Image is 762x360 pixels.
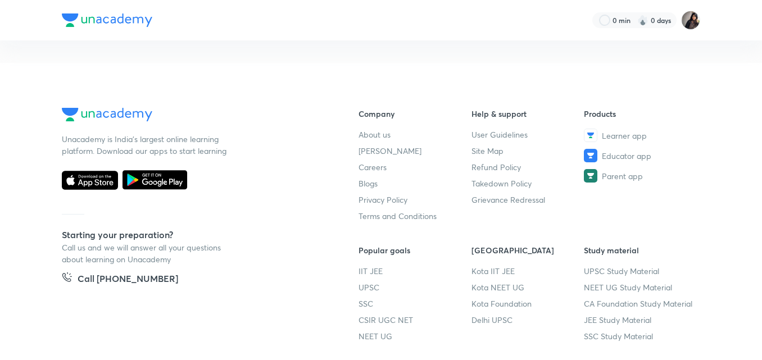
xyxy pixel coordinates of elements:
[637,15,648,26] img: streak
[602,150,651,162] span: Educator app
[78,272,178,288] h5: Call [PHONE_NUMBER]
[62,228,323,241] h5: Starting your preparation?
[584,244,697,256] h6: Study material
[584,149,597,162] img: Educator app
[584,314,697,326] a: JEE Study Material
[359,314,471,326] a: CSIR UGC NET
[471,265,584,277] a: Kota IIT JEE
[602,170,643,182] span: Parent app
[62,108,152,121] img: Company Logo
[602,130,647,142] span: Learner app
[62,133,230,157] p: Unacademy is India’s largest online learning platform. Download our apps to start learning
[471,145,584,157] a: Site Map
[359,177,471,189] a: Blogs
[62,272,178,288] a: Call [PHONE_NUMBER]
[471,161,584,173] a: Refund Policy
[471,194,584,206] a: Grievance Redressal
[359,210,471,222] a: Terms and Conditions
[584,298,697,309] a: CA Foundation Study Material
[359,161,471,173] a: Careers
[359,129,471,140] a: About us
[584,149,697,162] a: Educator app
[62,108,323,124] a: Company Logo
[584,129,697,142] a: Learner app
[471,281,584,293] a: Kota NEET UG
[584,265,697,277] a: UPSC Study Material
[681,11,700,30] img: Afeera M
[62,13,152,27] img: Company Logo
[471,314,584,326] a: Delhi UPSC
[471,129,584,140] a: User Guidelines
[471,298,584,309] a: Kota Foundation
[359,145,471,157] a: [PERSON_NAME]
[359,108,471,120] h6: Company
[359,298,471,309] a: SSC
[471,177,584,189] a: Takedown Policy
[359,281,471,293] a: UPSC
[584,129,597,142] img: Learner app
[584,281,697,293] a: NEET UG Study Material
[359,244,471,256] h6: Popular goals
[359,330,471,342] a: NEET UG
[584,330,697,342] a: SSC Study Material
[584,108,697,120] h6: Products
[359,265,471,277] a: IIT JEE
[584,169,697,183] a: Parent app
[359,161,387,173] span: Careers
[62,241,230,265] p: Call us and we will answer all your questions about learning on Unacademy
[584,169,597,183] img: Parent app
[359,194,471,206] a: Privacy Policy
[471,244,584,256] h6: [GEOGRAPHIC_DATA]
[471,108,584,120] h6: Help & support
